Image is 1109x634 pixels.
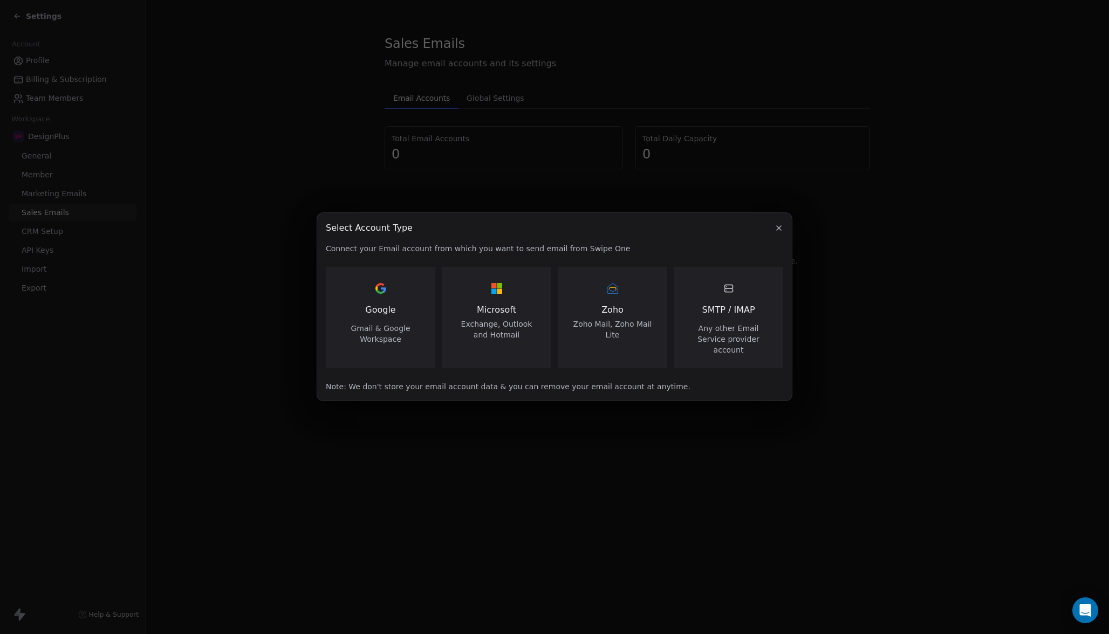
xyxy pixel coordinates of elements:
[687,323,770,355] span: Any other Email Service provider account
[326,243,783,254] span: Connect your Email account from which you want to send email from Swipe One
[571,319,654,340] span: Zoho Mail, Zoho Mail Lite
[455,304,538,316] span: Microsoft
[326,222,413,235] span: Select Account Type
[326,381,783,392] span: Note: We don't store your email account data & you can remove your email account at anytime.
[339,323,422,344] span: Gmail & Google Workspace
[571,304,654,316] span: Zoho
[365,304,395,316] span: Google
[702,304,755,316] span: SMTP / IMAP
[455,319,538,340] span: Exchange, Outlook and Hotmail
